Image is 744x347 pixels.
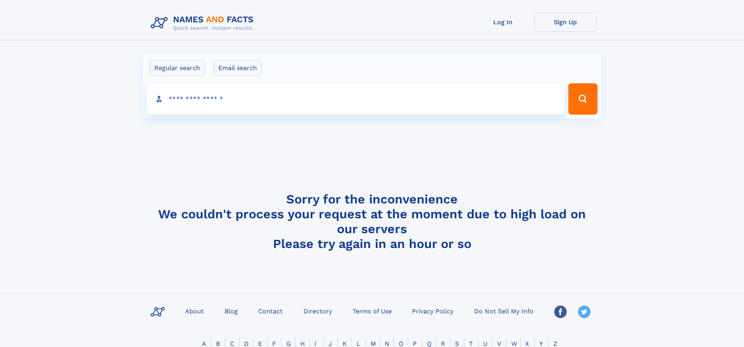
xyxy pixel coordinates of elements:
input: search input [147,83,565,115]
h4: Sorry for the inconvenience We couldn't process your request at the moment due to high load on ou... [148,192,597,251]
a: Do Not Sell My Info [471,305,537,316]
button: Search Button [568,83,597,115]
a: Blog [221,305,241,316]
a: Terms of Use [350,305,395,316]
label: Regular search [149,60,205,76]
a: About [182,305,207,316]
img: Logo Names and Facts [148,13,260,34]
a: Contact [255,305,286,316]
a: Privacy Policy [409,305,457,316]
label: Email search [213,60,262,76]
a: Directory [300,305,335,316]
img: Twitter [578,306,591,318]
a: Sign Up [534,13,597,32]
img: Facebook [554,306,567,318]
a: Log In [472,13,534,32]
